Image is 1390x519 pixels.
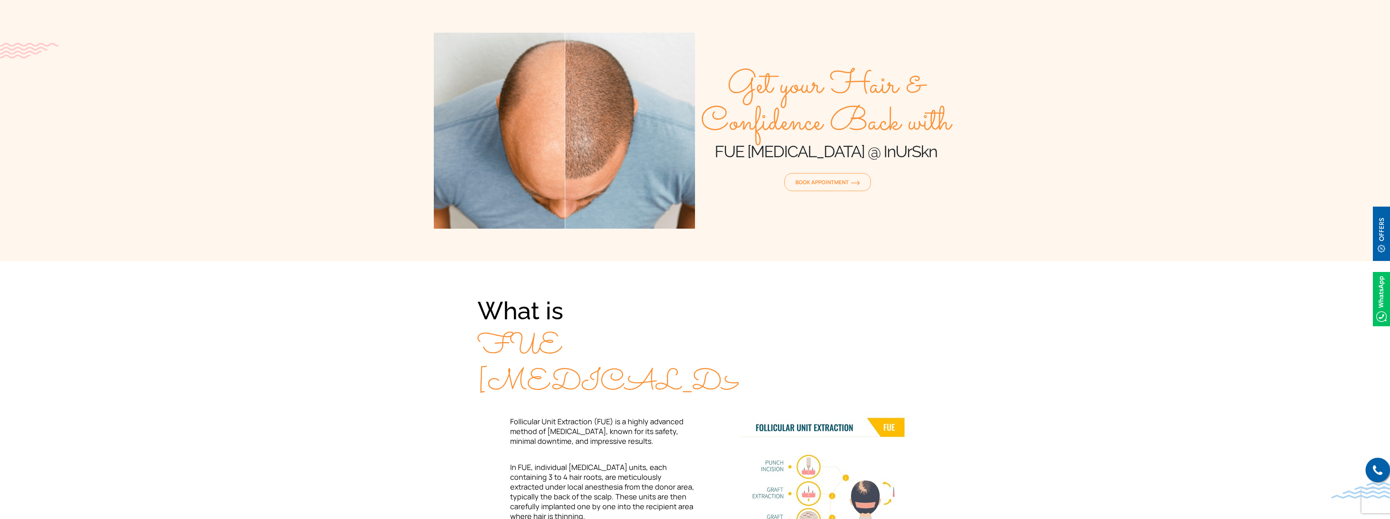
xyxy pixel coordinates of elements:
[795,178,860,186] span: Book Appointment
[1373,207,1390,261] img: offerBt
[695,141,956,162] h1: FUE [MEDICAL_DATA] @ InUrSkn
[477,325,841,405] span: FUE [MEDICAL_DATA]?
[1331,482,1390,499] img: bluewave
[851,180,860,185] img: orange-arrow
[1373,294,1390,303] a: Whatsappicon
[784,173,871,191] a: Book Appointmentorange-arrow
[510,417,684,446] span: Follicular Unit Extraction (FUE) is a highly advanced method of [MEDICAL_DATA], known for its saf...
[695,68,956,141] span: Get your Hair & Confidence Back with
[477,294,695,400] div: What is
[1373,272,1390,326] img: Whatsappicon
